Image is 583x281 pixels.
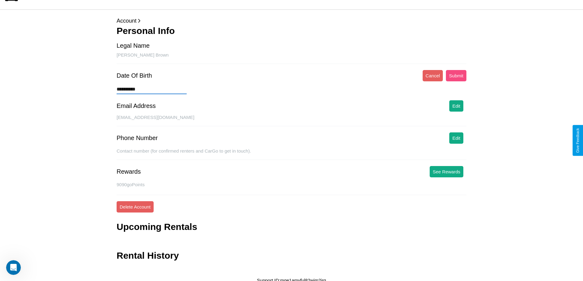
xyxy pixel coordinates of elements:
[117,16,466,26] p: Account
[117,201,154,213] button: Delete Account
[117,250,179,261] h3: Rental History
[117,180,466,189] p: 9090 goPoints
[117,72,152,79] div: Date Of Birth
[117,52,466,64] div: [PERSON_NAME] Brown
[117,115,466,126] div: [EMAIL_ADDRESS][DOMAIN_NAME]
[449,132,463,144] button: Edit
[423,70,443,81] button: Cancel
[6,260,21,275] iframe: Intercom live chat
[576,128,580,153] div: Give Feedback
[449,100,463,112] button: Edit
[117,222,197,232] h3: Upcoming Rentals
[117,148,466,160] div: Contact number (for confirmed renters and CarGo to get in touch).
[117,135,158,142] div: Phone Number
[430,166,463,177] button: See Rewards
[117,42,150,49] div: Legal Name
[117,168,141,175] div: Rewards
[117,102,156,109] div: Email Address
[446,70,466,81] button: Submit
[117,26,466,36] h3: Personal Info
